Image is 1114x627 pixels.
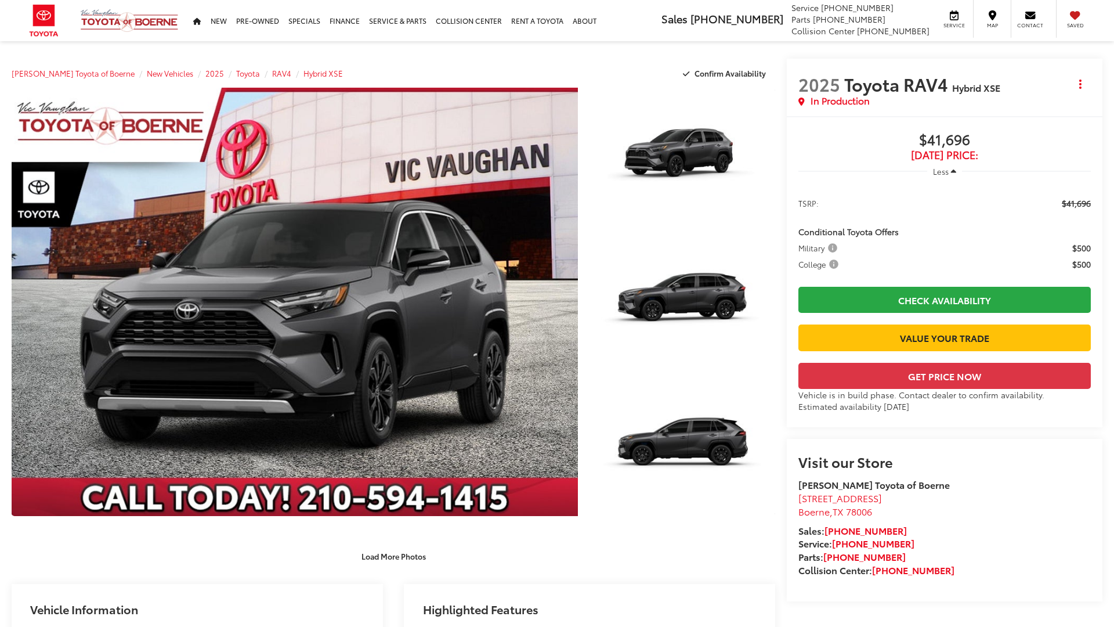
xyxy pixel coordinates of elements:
img: 2025 Toyota RAV4 Hybrid XSE [588,376,777,518]
button: Military [798,242,841,254]
button: Load More Photos [353,546,434,566]
img: 2025 Toyota RAV4 Hybrid XSE [588,231,777,373]
strong: Sales: [798,524,907,537]
span: Parts [791,13,811,25]
img: Vic Vaughan Toyota of Boerne [80,9,179,33]
span: Collision Center [791,25,855,37]
span: Confirm Availability [695,68,766,78]
a: Expand Photo 2 [591,233,775,372]
a: [PHONE_NUMBER] [872,563,954,576]
a: Expand Photo 0 [12,88,578,516]
span: College [798,258,841,270]
a: [PHONE_NUMBER] [823,550,906,563]
button: College [798,258,842,270]
span: Contact [1017,21,1043,29]
a: Hybrid XSE [303,68,343,78]
span: Toyota RAV4 [844,71,952,96]
a: Toyota [236,68,260,78]
span: $500 [1072,258,1091,270]
a: Check Availability [798,287,1091,313]
img: 2025 Toyota RAV4 Hybrid XSE [6,85,583,518]
span: Map [979,21,1005,29]
div: Vehicle is in build phase. Contact dealer to confirm availability. Estimated availability [DATE] [798,389,1091,412]
span: [PHONE_NUMBER] [857,25,929,37]
span: Conditional Toyota Offers [798,226,899,237]
strong: Collision Center: [798,563,954,576]
strong: Service: [798,536,914,550]
img: 2025 Toyota RAV4 Hybrid XSE [588,86,777,228]
span: , [798,505,872,518]
span: Sales [661,11,688,26]
span: [DATE] Price: [798,149,1091,161]
span: Military [798,242,840,254]
span: Saved [1062,21,1088,29]
span: Service [791,2,819,13]
button: Actions [1070,74,1091,94]
button: Get Price Now [798,363,1091,389]
span: [PHONE_NUMBER] [821,2,894,13]
span: $41,696 [1062,197,1091,209]
a: RAV4 [272,68,291,78]
a: [PERSON_NAME] Toyota of Boerne [12,68,135,78]
span: $500 [1072,242,1091,254]
span: 2025 [798,71,840,96]
a: New Vehicles [147,68,193,78]
span: TSRP: [798,197,819,209]
a: Expand Photo 1 [591,88,775,226]
strong: Parts: [798,550,906,563]
a: [STREET_ADDRESS] Boerne,TX 78006 [798,491,882,518]
span: [PHONE_NUMBER] [813,13,885,25]
button: Confirm Availability [677,63,776,84]
a: Value Your Trade [798,325,1091,351]
span: In Production [811,94,870,107]
span: TX [833,505,844,518]
span: 78006 [846,505,872,518]
a: [PHONE_NUMBER] [824,524,907,537]
span: $41,696 [798,132,1091,149]
span: Less [933,166,949,176]
a: Expand Photo 3 [591,378,775,517]
strong: [PERSON_NAME] Toyota of Boerne [798,478,950,491]
h2: Visit our Store [798,454,1091,469]
h2: Highlighted Features [423,603,538,615]
a: 2025 [205,68,224,78]
span: Hybrid XSE [952,81,1000,94]
span: Boerne [798,505,830,518]
a: [PHONE_NUMBER] [832,536,914,550]
span: [STREET_ADDRESS] [798,491,882,505]
span: Service [941,21,967,29]
h2: Vehicle Information [30,603,138,615]
span: [PHONE_NUMBER] [690,11,783,26]
span: dropdown dots [1079,80,1082,89]
button: Less [927,161,962,182]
